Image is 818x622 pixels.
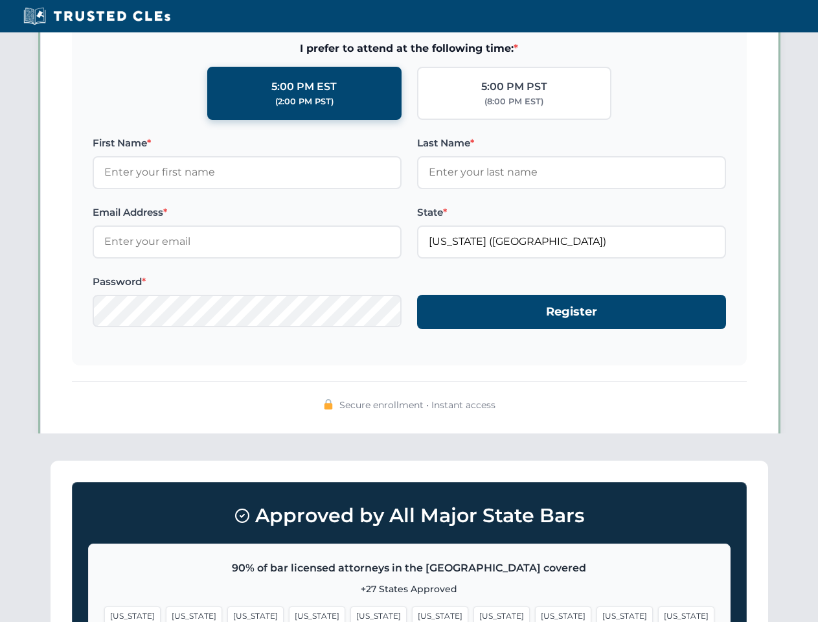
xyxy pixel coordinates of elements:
[88,498,731,533] h3: Approved by All Major State Bars
[93,205,402,220] label: Email Address
[417,135,726,151] label: Last Name
[104,582,714,596] p: +27 States Approved
[417,156,726,189] input: Enter your last name
[484,95,543,108] div: (8:00 PM EST)
[93,135,402,151] label: First Name
[417,205,726,220] label: State
[93,274,402,290] label: Password
[104,560,714,577] p: 90% of bar licensed attorneys in the [GEOGRAPHIC_DATA] covered
[323,399,334,409] img: 🔒
[93,225,402,258] input: Enter your email
[417,295,726,329] button: Register
[19,6,174,26] img: Trusted CLEs
[271,78,337,95] div: 5:00 PM EST
[339,398,495,412] span: Secure enrollment • Instant access
[275,95,334,108] div: (2:00 PM PST)
[93,40,726,57] span: I prefer to attend at the following time:
[93,156,402,189] input: Enter your first name
[481,78,547,95] div: 5:00 PM PST
[417,225,726,258] input: Florida (FL)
